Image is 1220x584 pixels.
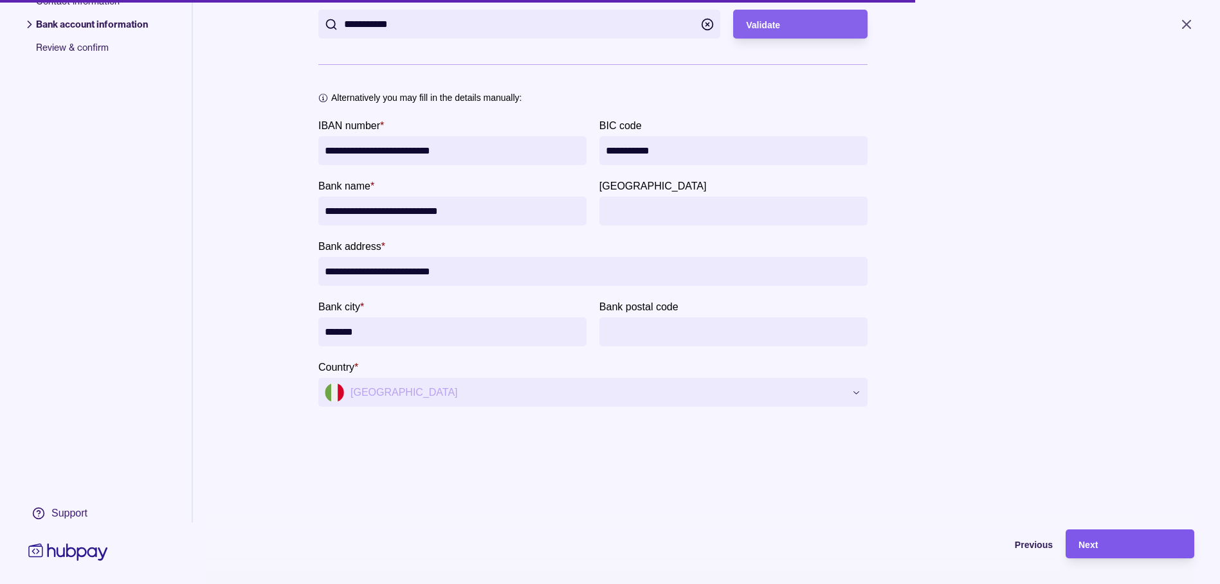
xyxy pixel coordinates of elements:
[599,299,678,314] label: Bank postal code
[318,299,364,314] label: Bank city
[318,241,381,252] p: Bank address
[26,500,111,527] a: Support
[746,20,780,30] span: Validate
[36,41,148,64] span: Review & confirm
[318,120,380,131] p: IBAN number
[325,197,580,226] input: bankName
[325,257,861,286] input: Bank address
[599,301,678,312] p: Bank postal code
[599,118,642,133] label: BIC code
[318,118,384,133] label: IBAN number
[1163,10,1210,39] button: Close
[599,120,642,131] p: BIC code
[599,181,707,191] p: [GEOGRAPHIC_DATA]
[325,317,580,346] input: Bank city
[606,197,861,226] input: Bank province
[318,178,374,193] label: Bank name
[318,181,370,191] p: Bank name
[606,136,861,165] input: BIC code
[51,506,87,520] div: Support
[36,18,148,41] span: Bank account information
[1015,540,1053,550] span: Previous
[924,529,1053,558] button: Previous
[1066,529,1194,558] button: Next
[318,359,358,375] label: Country
[733,10,867,39] button: Validate
[599,178,707,193] label: Bank province
[331,91,522,105] p: Alternatively you may fill in the details manually:
[606,317,861,346] input: Bank postal code
[318,362,354,373] p: Country
[325,136,580,165] input: IBAN number
[318,301,360,312] p: Bank city
[1079,540,1098,550] span: Next
[344,10,695,39] input: IBAN
[318,238,385,254] label: Bank address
